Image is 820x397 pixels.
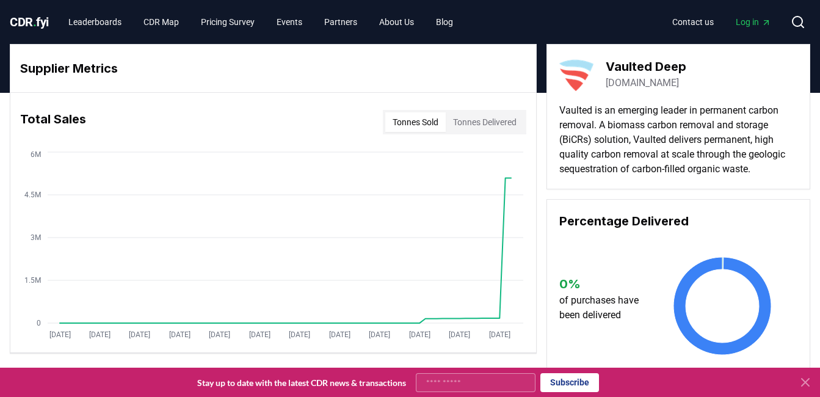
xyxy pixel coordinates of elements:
a: Partners [314,11,367,33]
tspan: [DATE] [409,330,430,339]
h3: Supplier Metrics [20,59,526,78]
a: Blog [426,11,463,33]
tspan: [DATE] [169,330,190,339]
tspan: [DATE] [289,330,310,339]
h3: 0 % [559,275,649,293]
tspan: [DATE] [249,330,270,339]
nav: Main [662,11,781,33]
a: [DOMAIN_NAME] [606,76,679,90]
tspan: [DATE] [329,330,350,339]
p: of purchases have been delivered [559,293,649,322]
a: CDR.fyi [10,13,49,31]
a: CDR Map [134,11,189,33]
a: Events [267,11,312,33]
span: Log in [736,16,771,28]
nav: Main [59,11,463,33]
tspan: [DATE] [489,330,510,339]
h3: Total Sales [20,110,86,134]
span: CDR fyi [10,15,49,29]
img: Vaulted Deep-logo [559,57,593,91]
h3: Percentage Delivered [559,212,797,230]
tspan: [DATE] [129,330,150,339]
button: Tonnes Sold [385,112,446,132]
a: Log in [726,11,781,33]
tspan: 0 [37,319,41,327]
tspan: 3M [31,233,41,242]
a: Pricing Survey [191,11,264,33]
span: . [33,15,37,29]
tspan: [DATE] [449,330,470,339]
tspan: 4.5M [24,191,41,199]
a: About Us [369,11,424,33]
button: Tonnes Delivered [446,112,524,132]
a: Leaderboards [59,11,131,33]
p: Vaulted is an emerging leader in permanent carbon removal. A biomass carbon removal and storage (... [559,103,797,177]
h3: Vaulted Deep [606,57,686,76]
tspan: [DATE] [89,330,111,339]
a: Contact us [662,11,724,33]
tspan: 6M [31,150,41,159]
tspan: [DATE] [369,330,390,339]
tspan: [DATE] [49,330,71,339]
tspan: [DATE] [209,330,230,339]
tspan: 1.5M [24,276,41,285]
